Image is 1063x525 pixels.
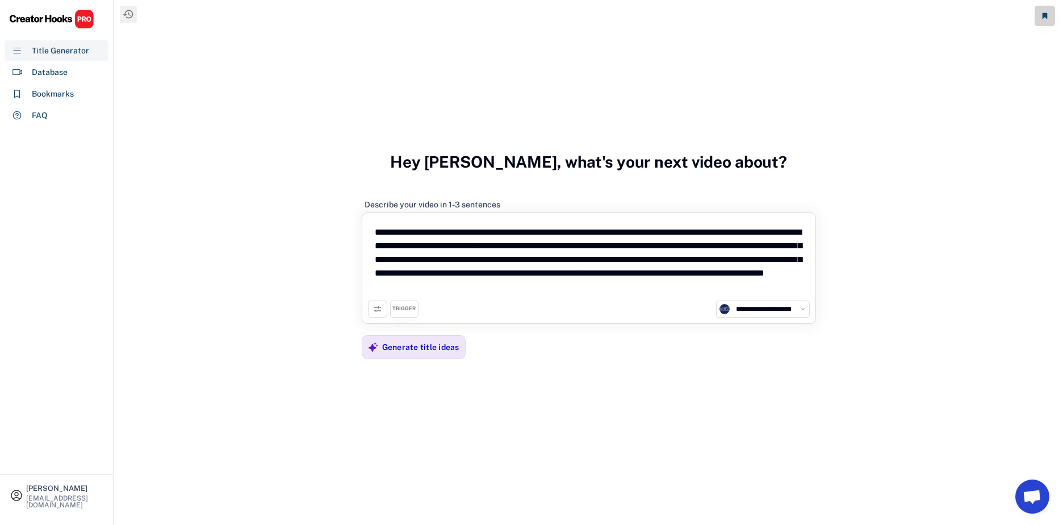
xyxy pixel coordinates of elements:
div: [PERSON_NAME] [26,485,103,492]
div: FAQ [32,110,48,122]
a: Open chat [1015,480,1049,514]
div: [EMAIL_ADDRESS][DOMAIN_NAME] [26,495,103,509]
h3: Hey [PERSON_NAME], what's your next video about? [390,140,787,184]
div: Database [32,66,68,78]
div: TRIGGER [392,305,416,312]
div: Title Generator [32,45,89,57]
div: Generate title ideas [382,342,459,352]
div: Bookmarks [32,88,74,100]
img: CHPRO%20Logo.svg [9,9,94,29]
div: Describe your video in 1-3 sentences [365,199,500,210]
img: channels4_profile.jpg [719,304,730,314]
